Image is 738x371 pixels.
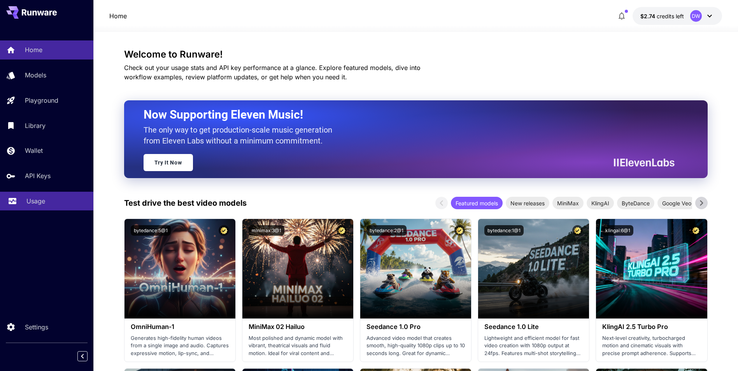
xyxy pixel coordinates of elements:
[484,225,524,236] button: bytedance:1@1
[366,225,407,236] button: bytedance:2@1
[25,70,46,80] p: Models
[633,7,722,25] button: $2.73531DW
[657,13,684,19] span: credits left
[144,124,338,146] p: The only way to get production-scale music generation from Eleven Labs without a minimum commitment.
[249,323,347,331] h3: MiniMax 02 Hailuo
[602,334,701,357] p: Next‑level creativity, turbocharged motion and cinematic visuals with precise prompt adherence. S...
[602,225,633,236] button: klingai:6@1
[451,197,503,209] div: Featured models
[109,11,127,21] a: Home
[25,96,58,105] p: Playground
[131,323,229,331] h3: OmniHuman‑1
[602,323,701,331] h3: KlingAI 2.5 Turbo Pro
[640,12,684,20] div: $2.73531
[124,197,247,209] p: Test drive the best video models
[25,322,48,332] p: Settings
[552,197,584,209] div: MiniMax
[691,225,701,236] button: Certified Model – Vetted for best performance and includes a commercial license.
[596,219,707,318] img: alt
[640,13,657,19] span: $2.74
[484,323,583,331] h3: Seedance 1.0 Lite
[360,219,471,318] img: alt
[337,225,347,236] button: Certified Model – Vetted for best performance and includes a commercial license.
[617,197,654,209] div: ByteDance
[506,199,549,207] span: New releases
[484,334,583,357] p: Lightweight and efficient model for fast video creation with 1080p output at 24fps. Features mult...
[124,219,235,318] img: alt
[506,197,549,209] div: New releases
[572,225,583,236] button: Certified Model – Vetted for best performance and includes a commercial license.
[131,225,171,236] button: bytedance:5@1
[144,154,193,171] a: Try It Now
[617,199,654,207] span: ByteDance
[366,334,465,357] p: Advanced video model that creates smooth, high-quality 1080p clips up to 10 seconds long. Great f...
[451,199,503,207] span: Featured models
[587,199,614,207] span: KlingAI
[124,49,708,60] h3: Welcome to Runware!
[25,121,46,130] p: Library
[249,225,284,236] button: minimax:3@1
[83,349,93,363] div: Collapse sidebar
[25,146,43,155] p: Wallet
[219,225,229,236] button: Certified Model – Vetted for best performance and includes a commercial license.
[109,11,127,21] nav: breadcrumb
[657,199,696,207] span: Google Veo
[124,64,421,81] span: Check out your usage stats and API key performance at a glance. Explore featured models, dive int...
[26,196,45,206] p: Usage
[454,225,465,236] button: Certified Model – Vetted for best performance and includes a commercial license.
[478,219,589,318] img: alt
[144,107,669,122] h2: Now Supporting Eleven Music!
[131,334,229,357] p: Generates high-fidelity human videos from a single image and audio. Captures expressive motion, l...
[77,351,88,361] button: Collapse sidebar
[657,197,696,209] div: Google Veo
[690,10,702,22] div: DW
[587,197,614,209] div: KlingAI
[25,45,42,54] p: Home
[366,323,465,331] h3: Seedance 1.0 Pro
[25,171,51,180] p: API Keys
[242,219,353,318] img: alt
[249,334,347,357] p: Most polished and dynamic model with vibrant, theatrical visuals and fluid motion. Ideal for vira...
[552,199,584,207] span: MiniMax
